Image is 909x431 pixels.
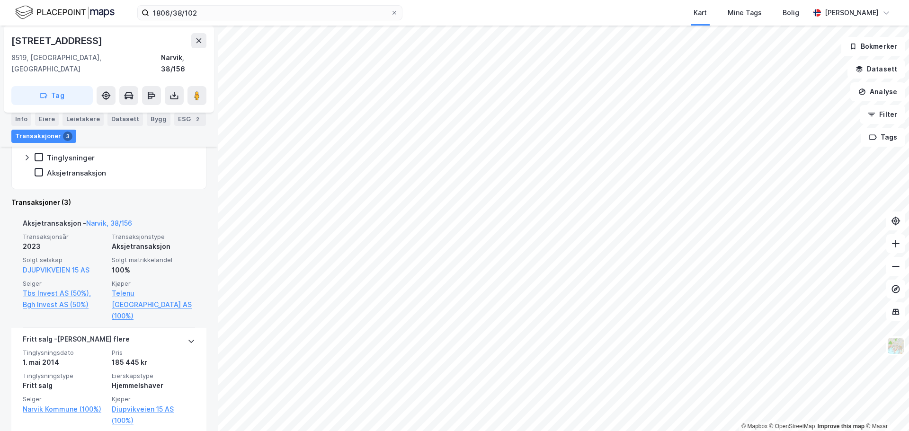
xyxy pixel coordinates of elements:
div: Transaksjoner [11,130,76,143]
img: logo.f888ab2527a4732fd821a326f86c7f29.svg [15,4,115,21]
a: Mapbox [741,423,767,430]
span: Pris [112,349,195,357]
div: Tinglysninger [47,153,95,162]
a: Narvik, 38/156 [86,219,132,227]
a: OpenStreetMap [769,423,815,430]
span: Kjøper [112,395,195,403]
a: Tbs Invest AS (50%), [23,288,106,299]
a: Improve this map [818,423,864,430]
a: Bgh Invest AS (50%) [23,299,106,310]
div: Bygg [147,113,170,126]
a: Telenu [GEOGRAPHIC_DATA] AS (100%) [112,288,195,322]
div: 100% [112,264,195,276]
span: Tinglysningstype [23,372,106,380]
div: Bolig [783,7,799,18]
span: Selger [23,395,106,403]
div: Fritt salg - [PERSON_NAME] flere [23,334,130,349]
a: DJUPVIKVEIEN 15 AS [23,266,89,274]
span: Eierskapstype [112,372,195,380]
div: ESG [174,113,206,126]
button: Analyse [850,82,905,101]
span: Kjøper [112,280,195,288]
div: Kart [694,7,707,18]
img: Z [887,337,905,355]
a: Narvik Kommune (100%) [23,404,106,415]
div: 1. mai 2014 [23,357,106,368]
div: 2 [193,114,202,124]
div: 185 445 kr [112,357,195,368]
div: Kontrollprogram for chat [862,386,909,431]
button: Bokmerker [841,37,905,56]
div: Leietakere [62,113,104,126]
div: [STREET_ADDRESS] [11,33,104,48]
div: 3 [63,132,72,141]
div: [PERSON_NAME] [825,7,879,18]
input: Søk på adresse, matrikkel, gårdeiere, leietakere eller personer [149,6,391,20]
button: Tag [11,86,93,105]
div: Fritt salg [23,380,106,391]
div: Narvik, 38/156 [161,52,206,75]
div: Aksjetransaksjon - [23,218,132,233]
div: Transaksjoner (3) [11,197,206,208]
span: Transaksjonstype [112,233,195,241]
div: Aksjetransaksjon [112,241,195,252]
span: Transaksjonsår [23,233,106,241]
button: Tags [861,128,905,147]
div: Info [11,113,31,126]
span: Solgt matrikkelandel [112,256,195,264]
span: Selger [23,280,106,288]
div: Aksjetransaksjon [47,168,106,177]
div: Hjemmelshaver [112,380,195,391]
a: Djupvikveien 15 AS (100%) [112,404,195,426]
div: Datasett [107,113,143,126]
div: 2023 [23,241,106,252]
div: Eiere [35,113,59,126]
button: Filter [860,105,905,124]
div: 8519, [GEOGRAPHIC_DATA], [GEOGRAPHIC_DATA] [11,52,161,75]
iframe: Chat Widget [862,386,909,431]
button: Datasett [847,60,905,79]
div: Mine Tags [728,7,762,18]
span: Tinglysningsdato [23,349,106,357]
span: Solgt selskap [23,256,106,264]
